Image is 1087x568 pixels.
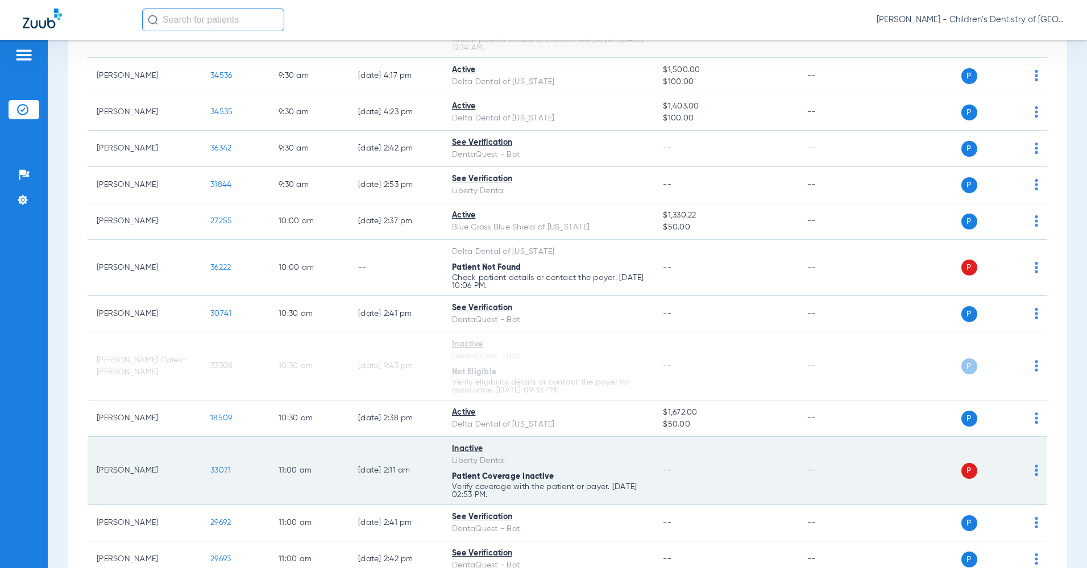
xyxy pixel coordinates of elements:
img: hamburger-icon [15,48,33,62]
img: group-dot-blue.svg [1035,308,1038,319]
span: -- [663,310,671,318]
td: [DATE] 4:17 PM [349,58,443,94]
span: 34535 [210,108,233,116]
img: Zuub Logo [23,9,62,28]
img: group-dot-blue.svg [1035,465,1038,476]
td: [PERSON_NAME] [88,131,201,167]
img: group-dot-blue.svg [1035,143,1038,154]
img: group-dot-blue.svg [1035,179,1038,190]
div: DentaQuest - Bot [452,350,645,362]
div: DentaQuest - Bot [452,149,645,161]
td: [PERSON_NAME] [88,167,201,203]
div: Inactive [452,339,645,350]
div: Active [452,407,645,419]
td: [PERSON_NAME] [88,296,201,332]
td: 10:00 AM [269,203,349,240]
span: P [961,260,977,275]
span: $100.00 [663,76,789,88]
td: 9:30 AM [269,58,349,94]
div: Active [452,64,645,76]
td: 9:30 AM [269,131,349,167]
td: 11:00 AM [269,505,349,541]
td: [DATE] 4:23 PM [349,94,443,131]
span: P [961,214,977,229]
div: Blue Cross Blue Shield of [US_STATE] [452,222,645,233]
span: 36342 [210,144,231,152]
img: group-dot-blue.svg [1035,70,1038,81]
td: -- [798,58,875,94]
div: Delta Dental of [US_STATE] [452,246,645,258]
td: -- [798,332,875,400]
span: -- [663,362,671,370]
td: [PERSON_NAME] [88,240,201,296]
div: Delta Dental of [US_STATE] [452,419,645,431]
td: [DATE] 2:37 PM [349,203,443,240]
td: 10:00 AM [269,240,349,296]
span: $50.00 [663,419,789,431]
div: See Verification [452,302,645,314]
td: [PERSON_NAME] [88,94,201,131]
span: Patient Coverage Inactive [452,473,554,481]
div: Delta Dental of [US_STATE] [452,112,645,124]
span: [PERSON_NAME] - Children's Dentistry of [GEOGRAPHIC_DATA] [877,14,1064,26]
td: [PERSON_NAME] [88,203,201,240]
span: P [961,411,977,427]
span: P [961,463,977,479]
span: $50.00 [663,222,789,233]
span: P [961,105,977,120]
div: See Verification [452,173,645,185]
div: See Verification [452,137,645,149]
div: Inactive [452,443,645,455]
span: 29693 [210,555,231,563]
td: [PERSON_NAME] [88,505,201,541]
td: -- [798,131,875,167]
span: P [961,141,977,157]
td: -- [349,240,443,296]
span: $1,500.00 [663,64,789,76]
span: $1,403.00 [663,101,789,112]
td: [DATE] 2:41 PM [349,296,443,332]
span: P [961,306,977,322]
td: -- [798,167,875,203]
td: -- [798,437,875,505]
div: Active [452,101,645,112]
td: [DATE] 2:41 PM [349,505,443,541]
div: Chat Widget [1030,513,1087,568]
p: Check patient details or contact the payer. [DATE] 10:06 PM. [452,274,645,290]
div: DentaQuest - Bot [452,314,645,326]
td: 10:30 AM [269,400,349,437]
div: Delta Dental of [US_STATE] [452,76,645,88]
span: P [961,68,977,84]
span: 27255 [210,217,232,225]
span: $1,330.22 [663,210,789,222]
span: P [961,177,977,193]
td: 9:30 AM [269,167,349,203]
td: -- [798,94,875,131]
p: Check patient details or contact the payer. [DATE] 12:14 AM. [452,36,645,52]
td: -- [798,505,875,541]
span: -- [663,519,671,527]
td: [DATE] 2:11 AM [349,437,443,505]
div: DentaQuest - Bot [452,523,645,535]
span: P [961,358,977,374]
span: $1,672.00 [663,407,789,419]
td: [PERSON_NAME] Cares-[PERSON_NAME] [88,332,201,400]
span: 33071 [210,466,231,474]
img: group-dot-blue.svg [1035,262,1038,273]
span: -- [663,264,671,272]
div: See Verification [452,511,645,523]
img: group-dot-blue.svg [1035,106,1038,118]
img: group-dot-blue.svg [1035,360,1038,371]
span: 36222 [210,264,231,272]
span: P [961,515,977,531]
div: Liberty Dental [452,455,645,467]
img: group-dot-blue.svg [1035,215,1038,227]
p: Verify coverage with the patient or payer. [DATE] 02:53 PM. [452,483,645,499]
td: 10:30 AM [269,296,349,332]
span: Not Eligible [452,368,496,376]
span: 31844 [210,181,231,189]
td: [PERSON_NAME] [88,400,201,437]
td: 9:30 AM [269,94,349,131]
div: Liberty Dental [452,185,645,197]
td: -- [798,203,875,240]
